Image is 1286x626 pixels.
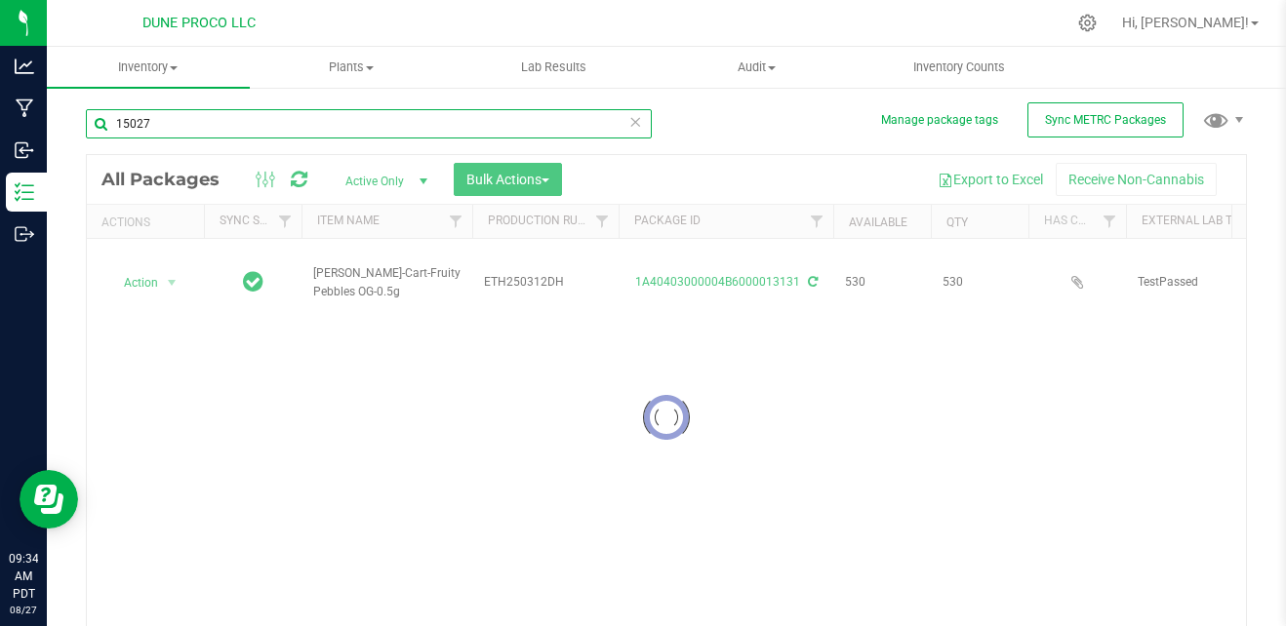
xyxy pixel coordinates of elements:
span: Audit [656,59,857,76]
inline-svg: Inventory [15,182,34,202]
span: Lab Results [495,59,613,76]
a: Audit [655,47,858,88]
span: Sync METRC Packages [1045,113,1166,127]
span: DUNE PROCO LLC [142,15,256,31]
span: Inventory Counts [887,59,1031,76]
inline-svg: Inbound [15,140,34,160]
a: Inventory Counts [858,47,1061,88]
inline-svg: Analytics [15,57,34,76]
inline-svg: Manufacturing [15,98,34,118]
inline-svg: Outbound [15,224,34,244]
input: Search Package ID, Item Name, SKU, Lot or Part Number... [86,109,652,138]
a: Lab Results [452,47,655,88]
span: Inventory [47,59,250,76]
span: Plants [251,59,452,76]
button: Manage package tags [881,112,998,129]
p: 09:34 AM PDT [9,550,38,603]
a: Plants [250,47,453,88]
p: 08/27 [9,603,38,617]
div: Manage settings [1075,14,1100,32]
a: Inventory [47,47,250,88]
span: Clear [628,109,642,135]
button: Sync METRC Packages [1027,102,1184,137]
span: Hi, [PERSON_NAME]! [1122,15,1249,30]
iframe: Resource center [20,470,78,528]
